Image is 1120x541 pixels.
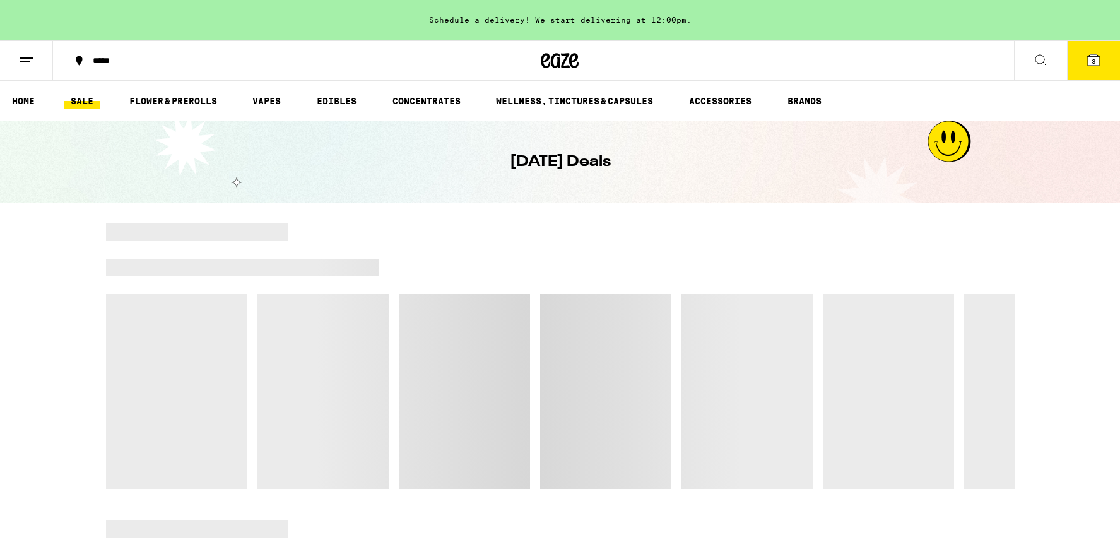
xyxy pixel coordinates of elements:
[310,93,363,109] a: EDIBLES
[246,93,287,109] a: VAPES
[1092,57,1095,65] span: 3
[510,152,611,173] h1: [DATE] Deals
[683,93,758,109] a: ACCESSORIES
[490,93,659,109] a: WELLNESS, TINCTURES & CAPSULES
[123,93,223,109] a: FLOWER & PREROLLS
[6,93,41,109] a: HOME
[64,93,100,109] a: SALE
[1067,41,1120,80] button: 3
[386,93,467,109] a: CONCENTRATES
[781,93,828,109] button: BRANDS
